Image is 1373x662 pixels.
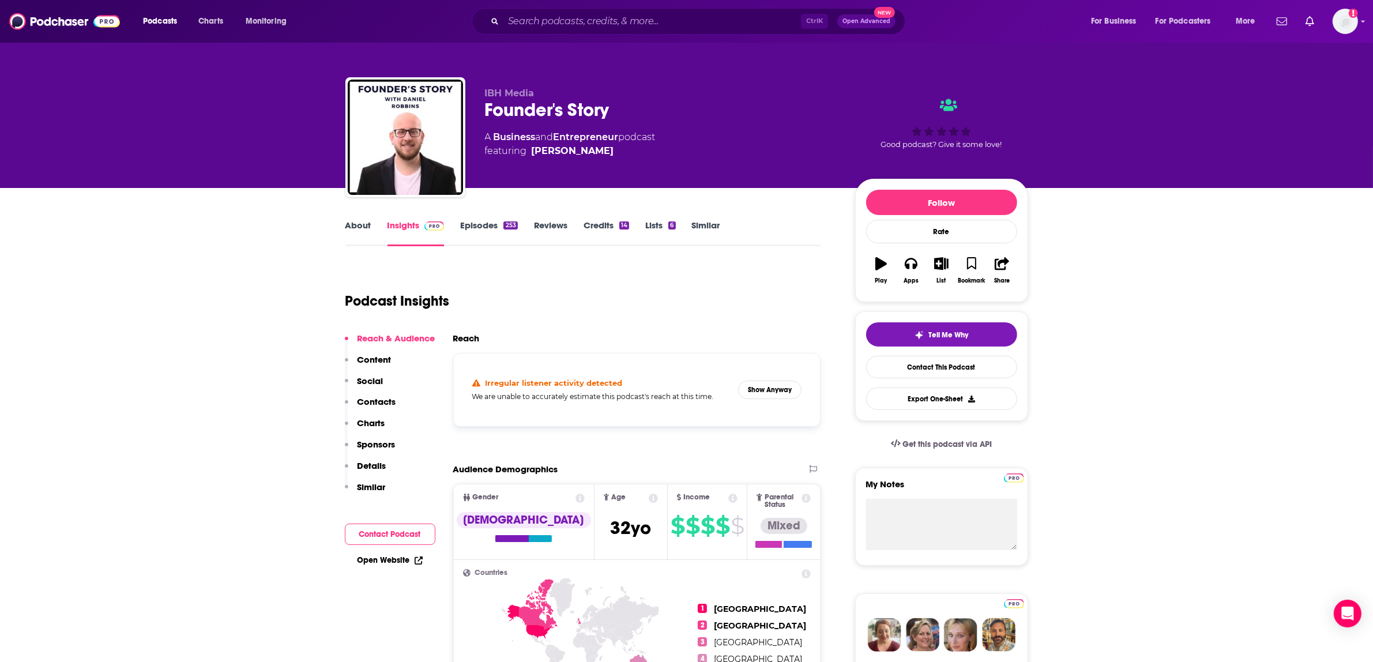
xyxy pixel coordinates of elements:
[345,417,385,439] button: Charts
[896,250,926,291] button: Apps
[692,220,720,246] a: Similar
[928,330,968,340] span: Tell Me Why
[668,221,675,230] div: 6
[358,439,396,450] p: Sponsors
[610,517,651,539] span: 32 yo
[358,333,435,344] p: Reach & Audience
[926,250,956,291] button: List
[345,460,386,482] button: Details
[902,439,992,449] span: Get this podcast via API
[994,277,1010,284] div: Share
[645,220,675,246] a: Lists6
[9,10,120,32] img: Podchaser - Follow, Share and Rate Podcasts
[358,460,386,471] p: Details
[683,494,710,501] span: Income
[1349,9,1358,18] svg: Add a profile image
[716,517,729,535] span: $
[1004,472,1024,483] a: Pro website
[714,637,802,648] span: [GEOGRAPHIC_DATA]
[345,354,392,375] button: Content
[198,13,223,29] span: Charts
[345,439,396,460] button: Sponsors
[135,12,192,31] button: open menu
[532,144,614,158] div: [PERSON_NAME]
[358,396,396,407] p: Contacts
[937,277,946,284] div: List
[982,618,1015,652] img: Jon Profile
[701,517,714,535] span: $
[424,221,445,231] img: Podchaser Pro
[460,220,517,246] a: Episodes253
[1272,12,1292,31] a: Show notifications dropdown
[503,221,517,230] div: 253
[143,13,177,29] span: Podcasts
[494,131,536,142] a: Business
[698,604,707,613] span: 1
[1148,12,1228,31] button: open menu
[345,396,396,417] button: Contacts
[1236,13,1255,29] span: More
[485,144,656,158] span: featuring
[473,494,499,501] span: Gender
[866,479,1017,499] label: My Notes
[1334,600,1361,627] div: Open Intercom Messenger
[485,88,535,99] span: IBH Media
[345,292,450,310] h1: Podcast Insights
[1301,12,1319,31] a: Show notifications dropdown
[358,354,392,365] p: Content
[738,381,802,399] button: Show Anyway
[345,524,435,545] button: Contact Podcast
[191,12,230,31] a: Charts
[611,494,626,501] span: Age
[1333,9,1358,34] button: Show profile menu
[698,637,707,646] span: 3
[671,517,684,535] span: $
[882,430,1002,458] a: Get this podcast via API
[453,464,558,475] h2: Audience Demographics
[837,14,896,28] button: Open AdvancedNew
[875,277,887,284] div: Play
[866,250,896,291] button: Play
[855,88,1028,159] div: Good podcast? Give it some love!
[801,14,828,29] span: Ctrl K
[1091,13,1137,29] span: For Business
[881,140,1002,149] span: Good podcast? Give it some love!
[868,618,901,652] img: Sydney Profile
[1333,9,1358,34] span: Logged in as nicole.koremenos
[842,18,890,24] span: Open Advanced
[761,518,807,534] div: Mixed
[358,555,423,565] a: Open Website
[345,333,435,354] button: Reach & Audience
[714,604,806,614] span: [GEOGRAPHIC_DATA]
[345,375,383,397] button: Social
[731,517,744,535] span: $
[345,482,386,503] button: Similar
[485,130,656,158] div: A podcast
[238,12,302,31] button: open menu
[483,8,916,35] div: Search podcasts, credits, & more...
[472,392,729,401] h5: We are unable to accurately estimate this podcast's reach at this time.
[485,378,622,388] h4: Irregular listener activity detected
[1156,13,1211,29] span: For Podcasters
[358,482,386,492] p: Similar
[536,131,554,142] span: and
[358,417,385,428] p: Charts
[698,620,707,630] span: 2
[1333,9,1358,34] img: User Profile
[958,277,985,284] div: Bookmark
[915,330,924,340] img: tell me why sparkle
[453,333,480,344] h2: Reach
[1004,473,1024,483] img: Podchaser Pro
[534,220,567,246] a: Reviews
[348,80,463,195] a: Founder's Story
[866,388,1017,410] button: Export One-Sheet
[554,131,619,142] a: Entrepreneur
[1228,12,1270,31] button: open menu
[957,250,987,291] button: Bookmark
[874,7,895,18] span: New
[944,618,977,652] img: Jules Profile
[388,220,445,246] a: InsightsPodchaser Pro
[866,322,1017,347] button: tell me why sparkleTell Me Why
[866,356,1017,378] a: Contact This Podcast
